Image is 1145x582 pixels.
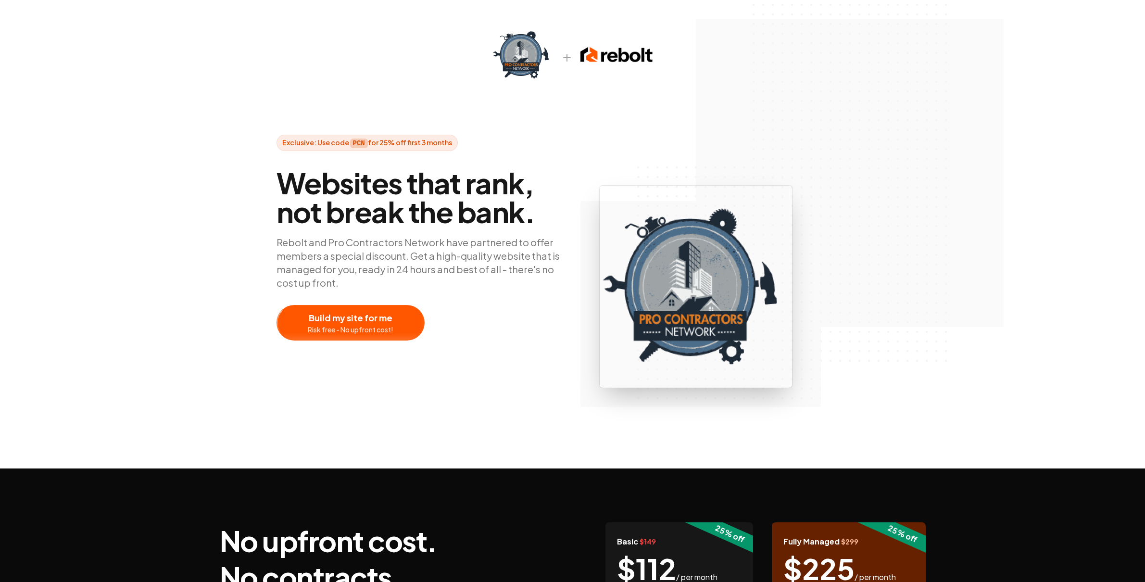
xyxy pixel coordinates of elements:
[681,506,779,561] div: 25 % off
[841,537,858,546] span: $ 299
[277,236,565,290] p: Rebolt and Pro Contractors Network have partnered to offer members a special discount. Get a high...
[350,139,368,148] strong: PCN
[277,168,565,226] span: Websites that rank, not break the bank.
[640,537,656,546] span: $ 149
[277,135,458,151] span: Exclusive: Use code for 25% off first 3 months
[783,536,858,547] span: Fully Managed
[277,305,523,341] a: Build my site for meRisk free - No upfront cost!
[492,24,554,86] img: pcn-logo-square.png
[600,186,792,388] img: Pro Contractors Network photo
[277,305,425,341] button: Build my site for meRisk free - No upfront cost!
[617,536,656,547] span: Basic
[580,45,653,64] img: rebolt-full-dark.png
[854,506,951,561] div: 25 % off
